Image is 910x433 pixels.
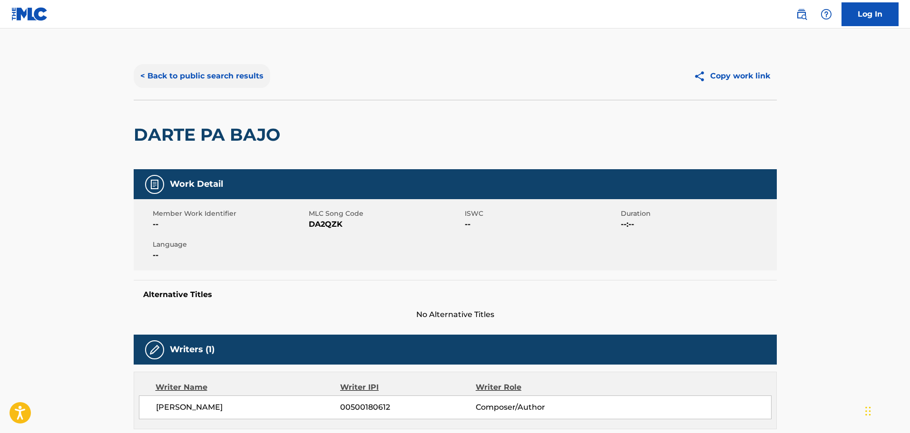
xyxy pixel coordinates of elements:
span: -- [153,219,306,230]
div: Writer Name [156,382,341,393]
h2: DARTE PA BAJO [134,124,285,145]
div: Drag [865,397,871,425]
span: [PERSON_NAME] [156,402,341,413]
span: Duration [621,209,774,219]
img: Writers [149,344,160,356]
h5: Writers (1) [170,344,215,355]
button: < Back to public search results [134,64,270,88]
span: Member Work Identifier [153,209,306,219]
div: Help [817,5,836,24]
button: Copy work link [687,64,777,88]
div: Writer IPI [340,382,476,393]
a: Log In [842,2,899,26]
span: MLC Song Code [309,209,462,219]
span: ISWC [465,209,618,219]
a: Public Search [792,5,811,24]
img: MLC Logo [11,7,48,21]
span: Composer/Author [476,402,599,413]
h5: Work Detail [170,179,223,190]
span: -- [153,250,306,261]
span: No Alternative Titles [134,309,777,320]
img: search [796,9,807,20]
img: help [821,9,832,20]
h5: Alternative Titles [143,290,767,299]
iframe: Chat Widget [862,387,910,433]
span: DA2QZK [309,219,462,230]
span: 00500180612 [340,402,475,413]
img: Work Detail [149,179,160,190]
img: Copy work link [694,70,710,82]
div: Writer Role [476,382,599,393]
span: Language [153,240,306,250]
span: --:-- [621,219,774,230]
span: -- [465,219,618,230]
